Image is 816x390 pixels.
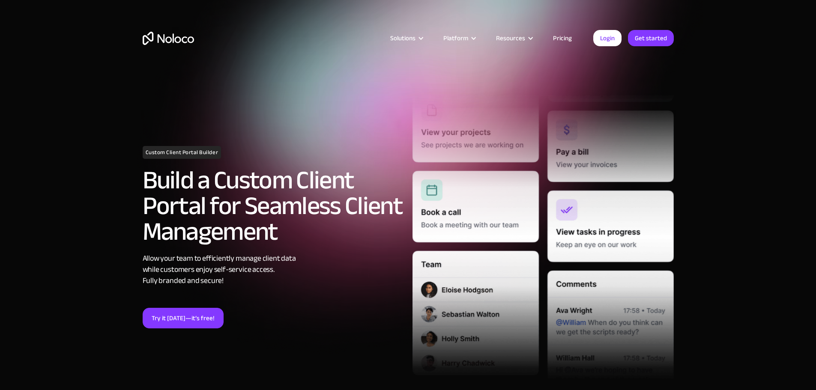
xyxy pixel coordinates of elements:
[380,33,433,44] div: Solutions
[143,146,221,159] h1: Custom Client Portal Builder
[496,33,525,44] div: Resources
[443,33,468,44] div: Platform
[143,308,224,328] a: Try it [DATE]—it’s free!
[593,30,622,46] a: Login
[143,32,194,45] a: home
[542,33,583,44] a: Pricing
[628,30,674,46] a: Get started
[390,33,415,44] div: Solutions
[143,253,404,286] div: Allow your team to efficiently manage client data while customers enjoy self-service access. Full...
[143,167,404,244] h2: Build a Custom Client Portal for Seamless Client Management
[485,33,542,44] div: Resources
[433,33,485,44] div: Platform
